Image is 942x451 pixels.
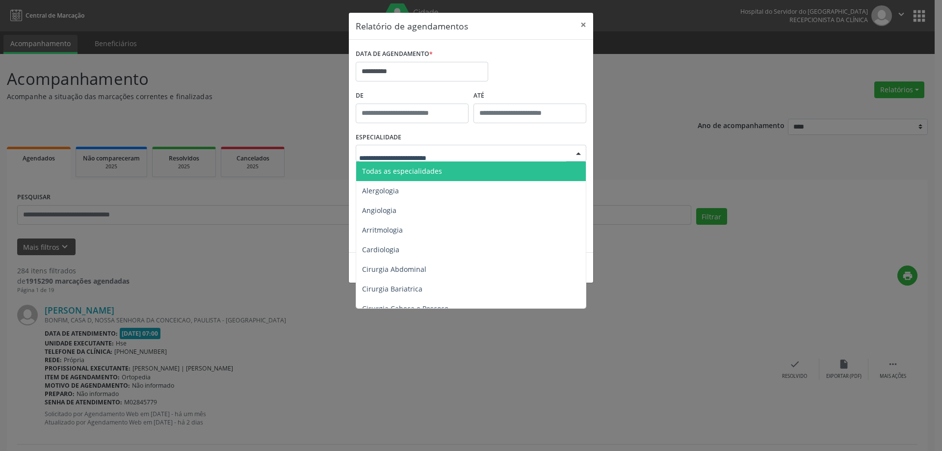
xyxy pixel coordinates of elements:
[356,88,469,104] label: De
[362,245,399,254] span: Cardiologia
[362,265,426,274] span: Cirurgia Abdominal
[362,166,442,176] span: Todas as especialidades
[356,20,468,32] h5: Relatório de agendamentos
[356,47,433,62] label: DATA DE AGENDAMENTO
[362,284,422,293] span: Cirurgia Bariatrica
[473,88,586,104] label: ATÉ
[362,304,448,313] span: Cirurgia Cabeça e Pescoço
[362,206,396,215] span: Angiologia
[362,186,399,195] span: Alergologia
[356,130,401,145] label: ESPECIALIDADE
[574,13,593,37] button: Close
[362,225,403,235] span: Arritmologia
